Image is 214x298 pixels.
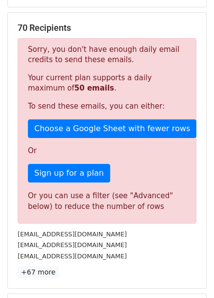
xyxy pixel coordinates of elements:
a: +67 more [18,266,59,278]
iframe: Chat Widget [165,251,214,298]
p: Your current plan supports a daily maximum of . [28,73,186,93]
a: Choose a Google Sheet with fewer rows [28,119,196,138]
small: [EMAIL_ADDRESS][DOMAIN_NAME] [18,230,127,238]
small: [EMAIL_ADDRESS][DOMAIN_NAME] [18,241,127,249]
small: [EMAIL_ADDRESS][DOMAIN_NAME] [18,252,127,260]
strong: 50 emails [74,84,114,92]
a: Sign up for a plan [28,164,110,183]
h5: 70 Recipients [18,23,196,33]
p: To send these emails, you can either: [28,101,186,112]
div: Or you can use a filter (see "Advanced" below) to reduce the number of rows [28,190,186,212]
p: Or [28,146,186,156]
p: Sorry, you don't have enough daily email credits to send these emails. [28,45,186,65]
